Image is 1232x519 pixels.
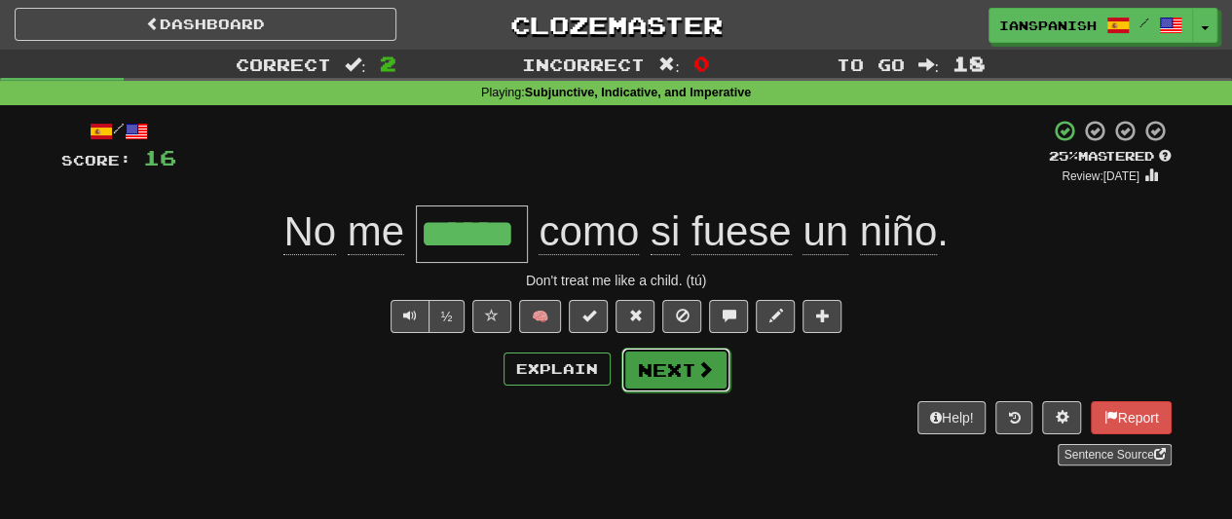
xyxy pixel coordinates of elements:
button: Discuss sentence (alt+u) [709,300,748,333]
span: / [1139,16,1149,29]
button: ½ [429,300,466,333]
span: Score: [61,152,131,168]
button: Edit sentence (alt+d) [756,300,795,333]
span: No [283,208,336,255]
button: Favorite sentence (alt+f) [472,300,511,333]
button: 🧠 [519,300,561,333]
div: Text-to-speech controls [387,300,466,333]
span: . [528,208,949,255]
span: Correct [236,55,331,74]
span: ianspanish [999,17,1097,34]
span: si [651,208,680,255]
span: 0 [693,52,710,75]
span: un [803,208,848,255]
button: Report [1091,401,1171,434]
a: Dashboard [15,8,396,41]
span: 2 [380,52,396,75]
button: Next [621,348,730,392]
button: Help! [917,401,987,434]
span: 25 % [1049,148,1078,164]
div: / [61,119,176,143]
div: Don't treat me like a child. (tú) [61,271,1172,290]
a: Clozemaster [426,8,807,42]
button: Explain [504,352,611,386]
span: : [345,56,366,73]
small: Review: [DATE] [1062,169,1139,183]
button: Add to collection (alt+a) [803,300,841,333]
span: como [539,208,639,255]
button: Play sentence audio (ctl+space) [391,300,429,333]
span: me [348,208,404,255]
span: fuese [691,208,792,255]
button: Reset to 0% Mastered (alt+r) [616,300,654,333]
span: To go [836,55,904,74]
strong: Subjunctive, Indicative, and Imperative [525,86,751,99]
button: Round history (alt+y) [995,401,1032,434]
span: : [658,56,680,73]
div: Mastered [1049,148,1172,166]
span: Incorrect [522,55,645,74]
span: niño [860,208,937,255]
a: ianspanish / [989,8,1193,43]
button: Ignore sentence (alt+i) [662,300,701,333]
span: 18 [952,52,986,75]
span: : [917,56,939,73]
button: Set this sentence to 100% Mastered (alt+m) [569,300,608,333]
a: Sentence Source [1058,444,1171,465]
span: 16 [143,145,176,169]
